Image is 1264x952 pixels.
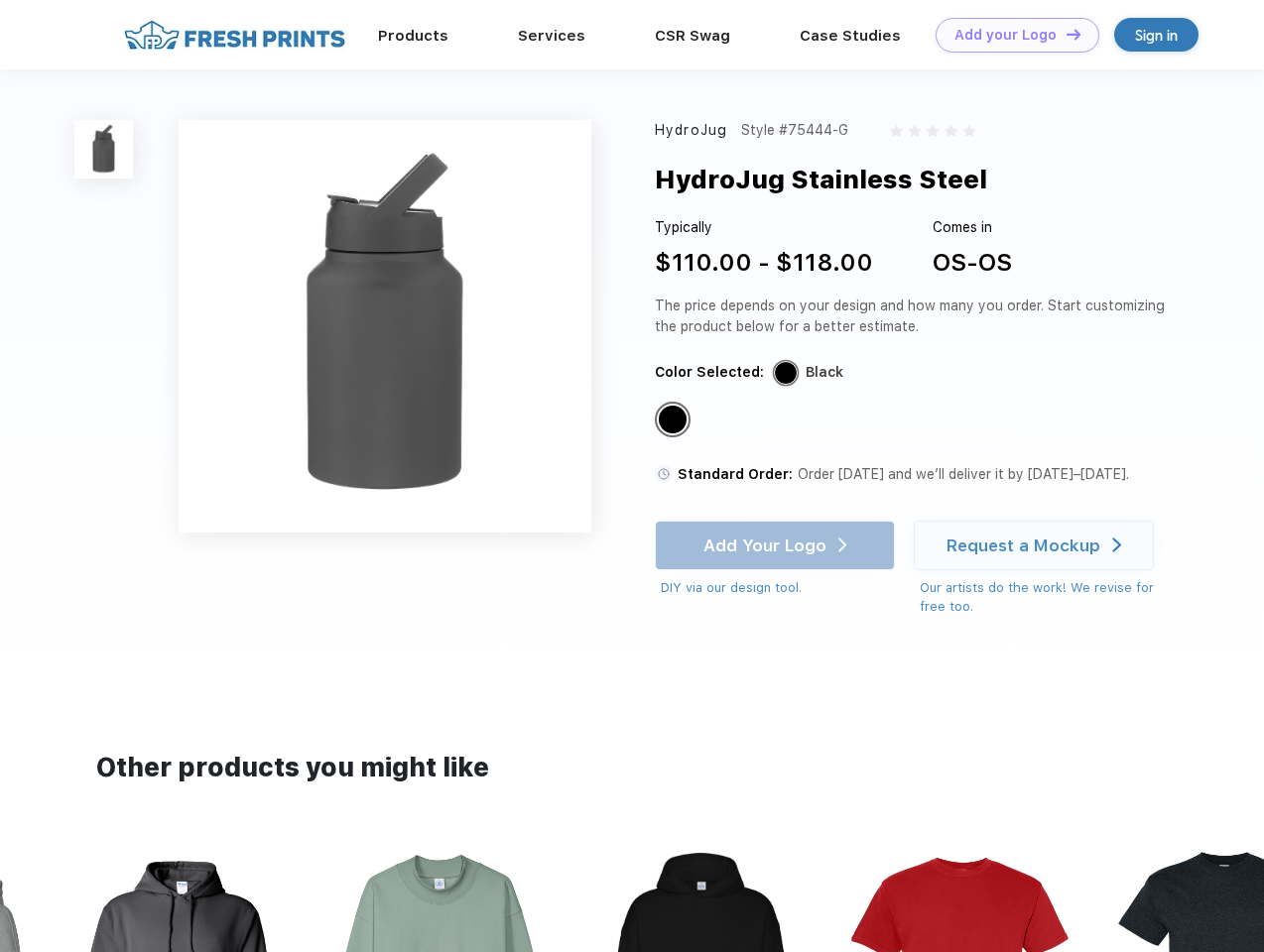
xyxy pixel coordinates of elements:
img: fo%20logo%202.webp [118,18,351,53]
img: gray_star.svg [909,125,921,137]
div: Add your Logo [954,27,1057,44]
span: Standard Order: [678,466,793,482]
img: func=resize&h=100 [74,120,133,178]
div: HydroJug [655,120,727,141]
div: Black [806,362,843,383]
div: The price depends on your design and how many you order. Start customizing the product below for ... [655,296,1173,337]
div: Request a Mockup [947,535,1100,555]
div: HydroJug Stainless Steel [655,161,987,198]
div: Comes in [933,217,1012,238]
img: white arrow [1112,537,1121,552]
a: Products [378,27,448,45]
img: func=resize&h=640 [179,120,591,533]
div: Color Selected: [655,362,764,383]
a: Sign in [1114,18,1199,52]
span: Order [DATE] and we’ll deliver it by [DATE]–[DATE]. [798,466,1129,482]
img: gray_star.svg [890,125,902,137]
div: Black [659,406,687,433]
img: standard order [655,465,673,483]
div: Our artists do the work! We revise for free too. [920,578,1173,617]
img: gray_star.svg [963,125,975,137]
div: DIY via our design tool. [661,578,895,598]
img: DT [1067,29,1080,40]
img: gray_star.svg [945,125,956,137]
div: $110.00 - $118.00 [655,245,873,281]
div: Sign in [1135,24,1178,47]
div: Other products you might like [96,749,1167,787]
div: Typically [655,217,873,238]
div: Style #75444-G [741,120,848,141]
img: gray_star.svg [927,125,939,137]
div: OS-OS [933,245,1012,281]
